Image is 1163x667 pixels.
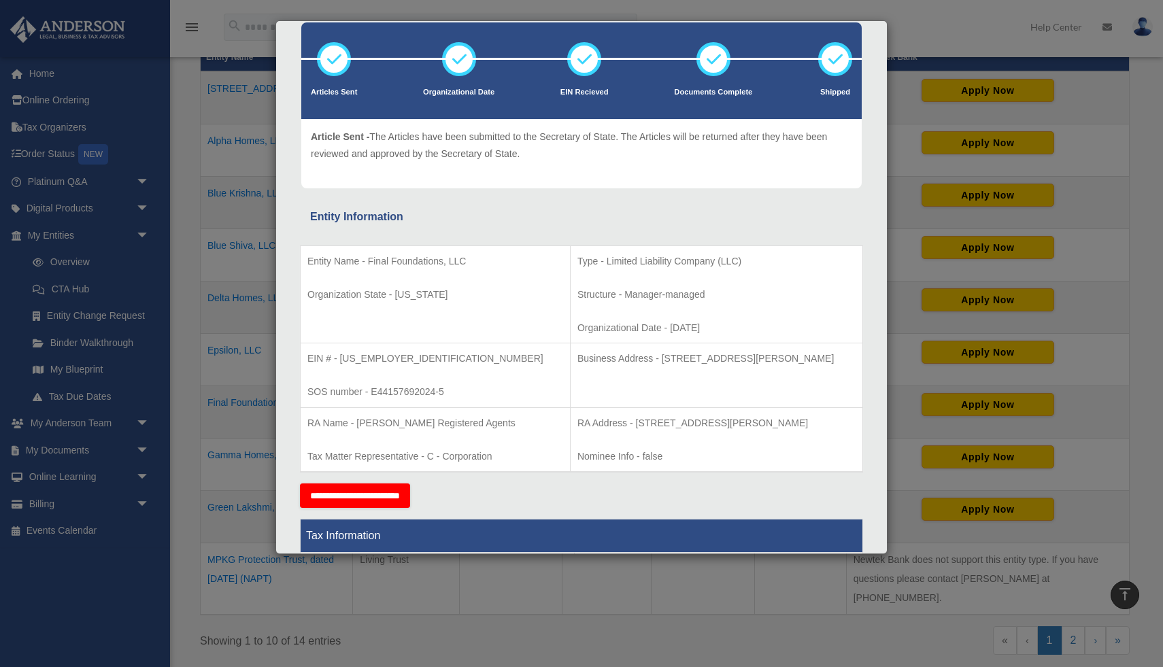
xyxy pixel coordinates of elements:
[310,207,853,226] div: Entity Information
[560,86,609,99] p: EIN Recieved
[311,131,369,142] span: Article Sent -
[311,129,852,162] p: The Articles have been submitted to the Secretary of State. The Articles will be returned after t...
[577,415,856,432] p: RA Address - [STREET_ADDRESS][PERSON_NAME]
[307,383,563,400] p: SOS number - E44157692024-5
[307,350,563,367] p: EIN # - [US_EMPLOYER_IDENTIFICATION_NUMBER]
[307,415,563,432] p: RA Name - [PERSON_NAME] Registered Agents
[301,519,863,553] th: Tax Information
[674,86,752,99] p: Documents Complete
[577,320,856,337] p: Organizational Date - [DATE]
[307,253,563,270] p: Entity Name - Final Foundations, LLC
[577,253,856,270] p: Type - Limited Liability Company (LLC)
[307,448,563,465] p: Tax Matter Representative - C - Corporation
[818,86,852,99] p: Shipped
[577,448,856,465] p: Nominee Info - false
[577,286,856,303] p: Structure - Manager-managed
[423,86,494,99] p: Organizational Date
[311,86,357,99] p: Articles Sent
[307,286,563,303] p: Organization State - [US_STATE]
[301,553,575,653] td: Tax Period Type - Calendar Year
[577,350,856,367] p: Business Address - [STREET_ADDRESS][PERSON_NAME]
